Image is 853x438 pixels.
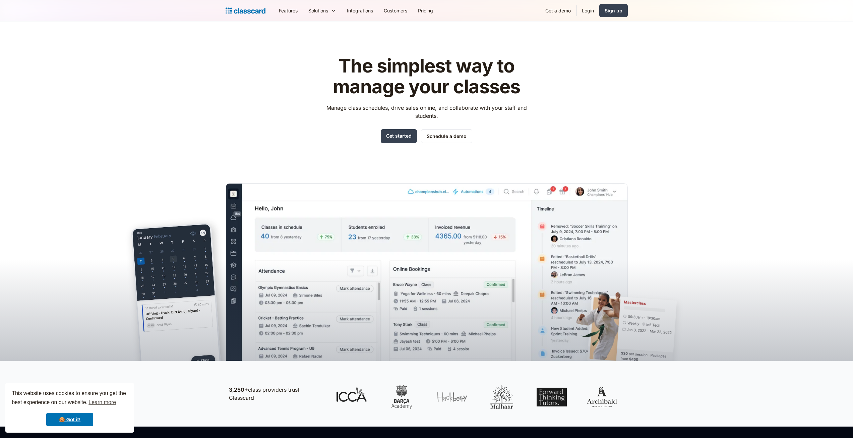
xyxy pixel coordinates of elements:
a: Get a demo [540,3,576,18]
a: learn more about cookies [87,397,117,407]
a: Features [273,3,303,18]
h1: The simplest way to manage your classes [320,56,533,97]
a: Sign up [599,4,628,17]
div: cookieconsent [5,383,134,433]
a: Customers [378,3,413,18]
a: Integrations [342,3,378,18]
span: This website uses cookies to ensure you get the best experience on our website. [12,389,128,407]
a: Get started [381,129,417,143]
div: Solutions [308,7,328,14]
a: dismiss cookie message [46,413,93,426]
a: Schedule a demo [421,129,472,143]
p: class providers trust Classcard [229,386,323,402]
p: Manage class schedules, drive sales online, and collaborate with your staff and students. [320,104,533,120]
div: Sign up [605,7,622,14]
div: Solutions [303,3,342,18]
a: Login [576,3,599,18]
strong: 3,250+ [229,386,248,393]
a: home [226,6,265,15]
a: Pricing [413,3,438,18]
